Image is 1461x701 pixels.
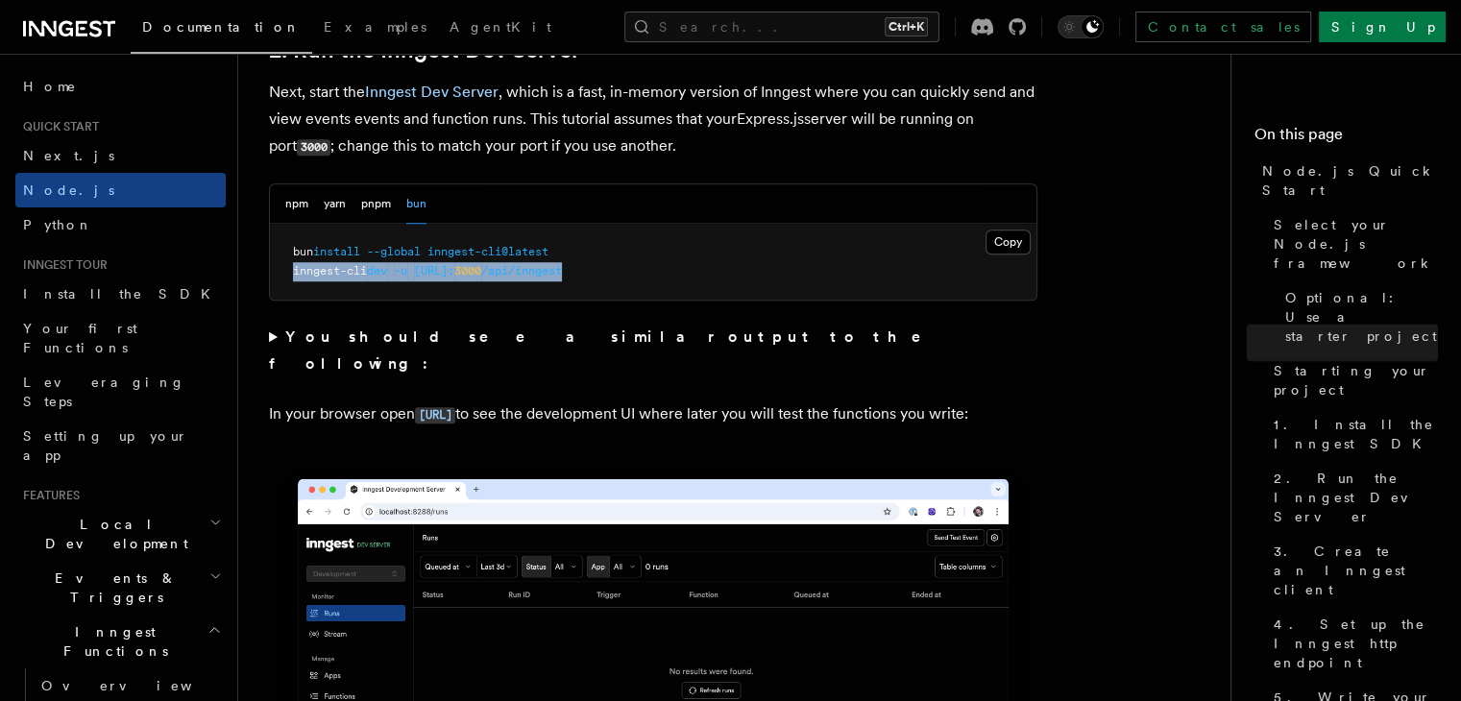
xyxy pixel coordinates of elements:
[454,264,481,278] span: 3000
[1266,207,1438,280] a: Select your Node.js framework
[1254,123,1438,154] h4: On this page
[15,119,99,134] span: Quick start
[885,17,928,36] kbd: Ctrl+K
[1254,154,1438,207] a: Node.js Quick Start
[414,264,454,278] span: [URL]:
[23,77,77,96] span: Home
[415,407,455,423] code: [URL]
[15,515,209,553] span: Local Development
[313,245,360,258] span: install
[15,257,108,273] span: Inngest tour
[1266,607,1438,680] a: 4. Set up the Inngest http endpoint
[1274,361,1438,399] span: Starting your project
[23,321,137,355] span: Your first Functions
[427,245,548,258] span: inngest-cli@latest
[23,375,185,409] span: Leveraging Steps
[365,83,499,101] a: Inngest Dev Server
[142,19,301,35] span: Documentation
[1278,280,1438,353] a: Optional: Use a starter project
[624,12,939,42] button: Search...Ctrl+K
[15,277,226,311] a: Install the SDK
[269,400,1037,428] p: In your browser open to see the development UI where later you will test the functions you write:
[131,6,312,54] a: Documentation
[41,678,239,693] span: Overview
[1266,407,1438,461] a: 1. Install the Inngest SDK
[367,245,421,258] span: --global
[394,264,407,278] span: -u
[15,615,226,668] button: Inngest Functions
[415,404,455,423] a: [URL]
[481,264,562,278] span: /api/inngest
[269,324,1037,377] summary: You should see a similar output to the following:
[15,561,226,615] button: Events & Triggers
[269,79,1037,160] p: Next, start the , which is a fast, in-memory version of Inngest where you can quickly send and vi...
[312,6,438,52] a: Examples
[23,148,114,163] span: Next.js
[15,622,207,661] span: Inngest Functions
[406,184,426,224] button: bun
[1274,542,1438,599] span: 3. Create an Inngest client
[1266,534,1438,607] a: 3. Create an Inngest client
[15,69,226,104] a: Home
[1274,469,1438,526] span: 2. Run the Inngest Dev Server
[15,173,226,207] a: Node.js
[23,286,222,302] span: Install the SDK
[367,264,387,278] span: dev
[23,182,114,198] span: Node.js
[269,327,948,373] strong: You should see a similar output to the following:
[1274,615,1438,672] span: 4. Set up the Inngest http endpoint
[23,217,93,232] span: Python
[15,568,209,607] span: Events & Triggers
[324,19,426,35] span: Examples
[15,207,226,242] a: Python
[15,507,226,561] button: Local Development
[1285,288,1438,346] span: Optional: Use a starter project
[15,138,226,173] a: Next.js
[15,488,80,503] span: Features
[1135,12,1311,42] a: Contact sales
[23,428,188,463] span: Setting up your app
[1262,161,1438,200] span: Node.js Quick Start
[293,245,313,258] span: bun
[450,19,551,35] span: AgentKit
[293,264,367,278] span: inngest-cli
[1274,215,1438,273] span: Select your Node.js framework
[1274,415,1438,453] span: 1. Install the Inngest SDK
[15,419,226,472] a: Setting up your app
[1319,12,1446,42] a: Sign Up
[438,6,563,52] a: AgentKit
[1266,353,1438,407] a: Starting your project
[1266,461,1438,534] a: 2. Run the Inngest Dev Server
[297,139,330,156] code: 3000
[285,184,308,224] button: npm
[1058,15,1104,38] button: Toggle dark mode
[361,184,391,224] button: pnpm
[324,184,346,224] button: yarn
[15,311,226,365] a: Your first Functions
[986,230,1031,254] button: Copy
[15,365,226,419] a: Leveraging Steps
